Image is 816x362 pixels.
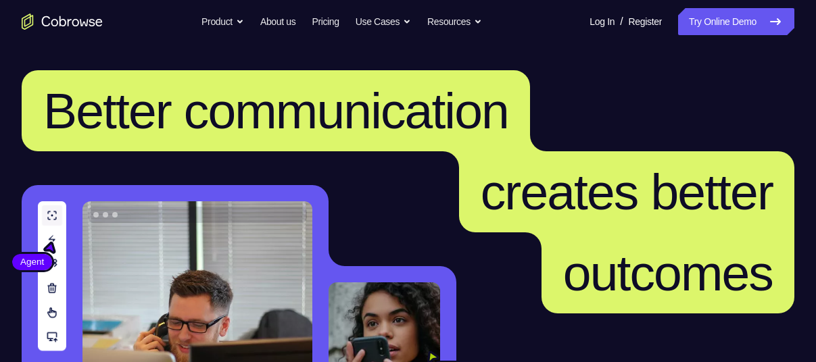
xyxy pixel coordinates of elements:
[43,82,508,139] span: Better communication
[563,244,773,301] span: outcomes
[356,8,411,35] button: Use Cases
[22,14,103,30] a: Go to the home page
[260,8,295,35] a: About us
[201,8,244,35] button: Product
[427,8,482,35] button: Resources
[629,8,662,35] a: Register
[678,8,794,35] a: Try Online Demo
[312,8,339,35] a: Pricing
[481,163,773,220] span: creates better
[590,8,615,35] a: Log In
[620,14,623,30] span: /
